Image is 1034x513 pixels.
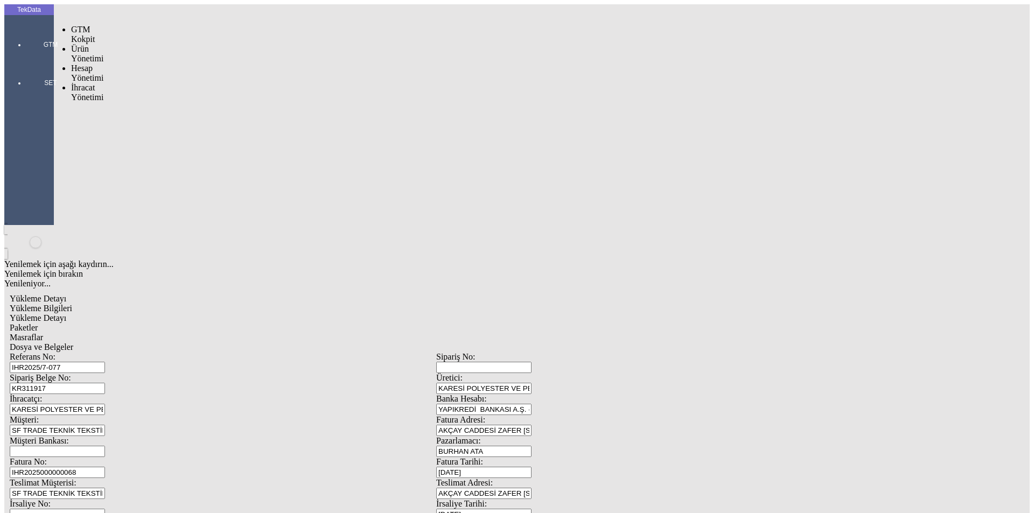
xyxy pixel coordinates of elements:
span: Referans No: [10,352,55,361]
span: Müşteri Bankası: [10,436,69,445]
span: Teslimat Adresi: [436,478,493,487]
span: Pazarlamacı: [436,436,481,445]
span: Hesap Yönetimi [71,64,103,82]
div: Yenilemek için aşağı kaydırın... [4,259,868,269]
span: Fatura Tarihi: [436,457,483,466]
span: Banka Hesabı: [436,394,487,403]
span: GTM Kokpit [71,25,95,44]
span: Fatura Adresi: [436,415,485,424]
span: Paketler [10,323,38,332]
span: Yükleme Detayı [10,313,66,322]
span: Müşteri: [10,415,39,424]
span: Yükleme Detayı [10,294,66,303]
span: Dosya ve Belgeler [10,342,73,352]
span: İrsaliye Tarihi: [436,499,487,508]
span: Yükleme Bilgileri [10,304,72,313]
div: TekData [4,5,54,14]
span: İrsaliye No: [10,499,51,508]
div: Yenileniyor... [4,279,868,289]
span: Üretici: [436,373,463,382]
span: İhracat Yönetimi [71,83,103,102]
div: Yenilemek için bırakın [4,269,868,279]
span: Sipariş Belge No: [10,373,71,382]
span: Sipariş No: [436,352,475,361]
span: Fatura No: [10,457,47,466]
span: İhracatçı: [10,394,42,403]
span: Ürün Yönetimi [71,44,103,63]
span: Masraflar [10,333,43,342]
span: Teslimat Müşterisi: [10,478,76,487]
span: SET [34,79,67,87]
